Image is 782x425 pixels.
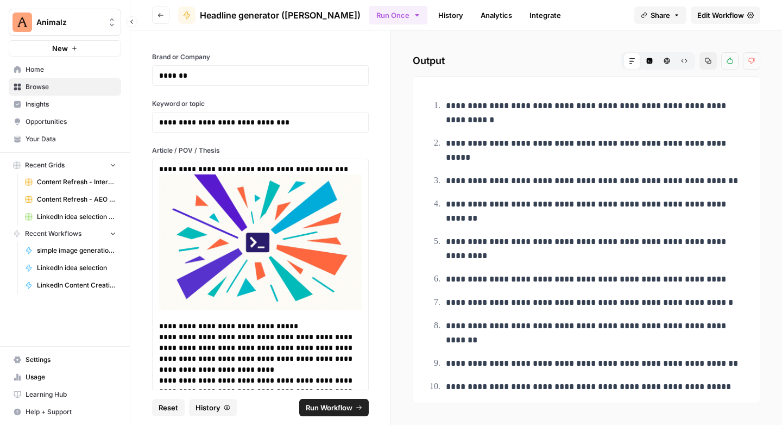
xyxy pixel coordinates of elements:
span: simple image generation nano + gpt [37,246,116,255]
span: LinkedIn idea selection [37,263,116,273]
a: Edit Workflow [691,7,760,24]
a: Opportunities [9,113,121,130]
button: Run Workflow [299,399,369,416]
span: Settings [26,355,116,365]
a: Analytics [474,7,519,24]
span: Recent Workflows [25,229,81,239]
span: New [52,43,68,54]
img: ea55b022-6827-47dc-9ff2-84c33a2e2d86-RackMultipart20251003-146-cq8pvr.png [159,174,362,310]
span: Animalz [36,17,102,28]
button: Recent Workflows [9,226,121,242]
label: Article / POV / Thesis [152,146,369,155]
a: Your Data [9,130,121,148]
span: LinkedIn Content Creation [37,280,116,290]
span: Edit Workflow [697,10,744,21]
label: Brand or Company [152,52,369,62]
span: Content Refresh - AEO and Keyword improvements [37,195,116,204]
button: Workspace: Animalz [9,9,121,36]
span: Home [26,65,116,74]
span: Browse [26,82,116,92]
span: Share [651,10,670,21]
a: Settings [9,351,121,368]
a: Browse [9,78,121,96]
a: Insights [9,96,121,113]
a: Learning Hub [9,386,121,403]
label: Keyword or topic [152,99,369,109]
a: Usage [9,368,121,386]
span: Insights [26,99,116,109]
button: Help + Support [9,403,121,421]
a: Home [9,61,121,78]
span: History [195,402,220,413]
a: simple image generation nano + gpt [20,242,121,259]
a: LinkedIn idea selection + post draft Grid [20,208,121,226]
a: LinkedIn Content Creation [20,277,121,294]
button: Share [634,7,686,24]
h2: Output [413,52,760,70]
a: Content Refresh - AEO and Keyword improvements [20,191,121,208]
span: Reset [159,402,178,413]
button: Reset [152,399,185,416]
button: New [9,40,121,57]
span: LinkedIn idea selection + post draft Grid [37,212,116,222]
span: Usage [26,372,116,382]
span: Help + Support [26,407,116,417]
a: Content Refresh - Internal Links & Meta tags [20,173,121,191]
img: Animalz Logo [12,12,32,32]
span: Run Workflow [306,402,352,413]
a: LinkedIn idea selection [20,259,121,277]
span: Your Data [26,134,116,144]
span: Recent Grids [25,160,65,170]
span: Opportunities [26,117,116,127]
button: Recent Grids [9,157,121,173]
button: Run Once [369,6,427,24]
a: Headline generator ([PERSON_NAME]) [178,7,361,24]
a: History [432,7,470,24]
button: History [189,399,237,416]
span: Headline generator ([PERSON_NAME]) [200,9,361,22]
span: Content Refresh - Internal Links & Meta tags [37,177,116,187]
span: Learning Hub [26,390,116,399]
a: Integrate [523,7,567,24]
